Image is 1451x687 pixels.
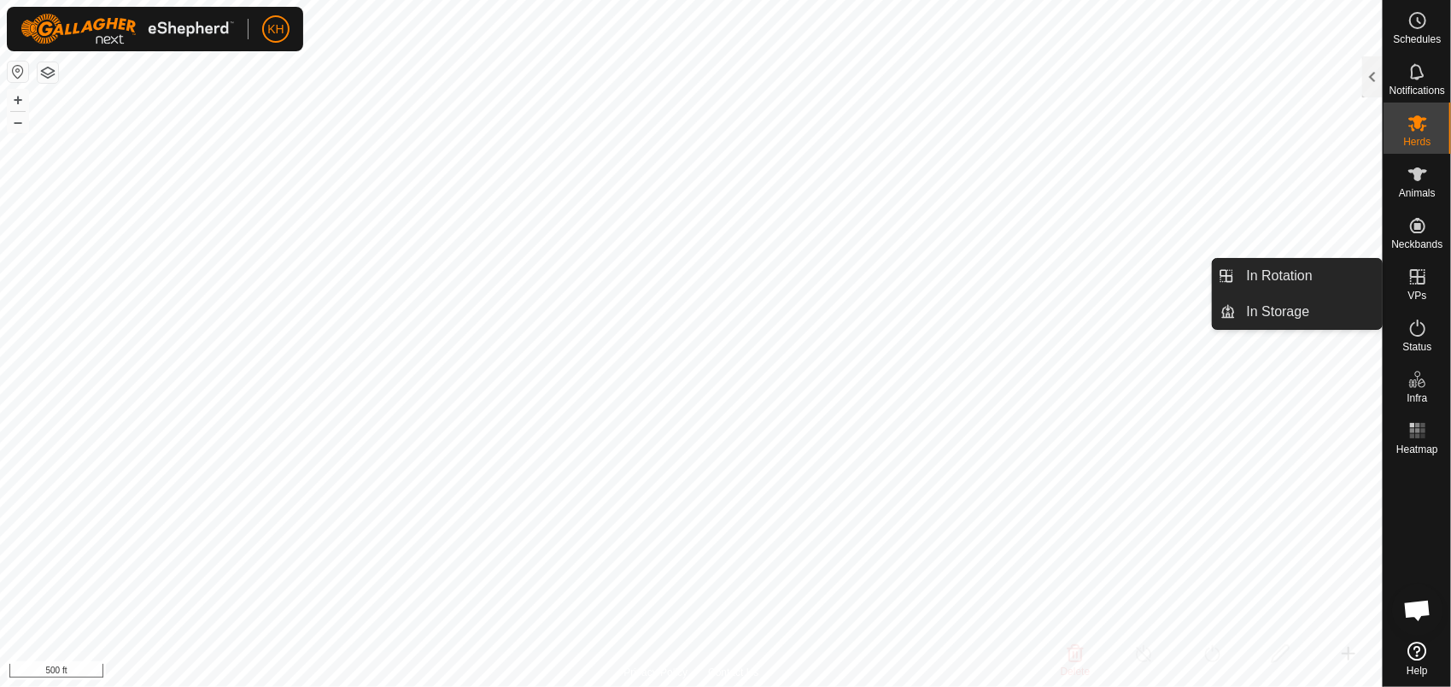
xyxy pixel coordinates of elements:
div: Open chat [1392,584,1443,636]
span: KH [267,21,284,38]
span: In Rotation [1247,266,1313,286]
a: Privacy Policy [623,665,687,680]
span: Animals [1399,188,1436,198]
button: Reset Map [8,62,28,82]
a: In Storage [1237,295,1383,329]
img: Gallagher Logo [20,14,234,44]
a: Help [1384,635,1451,683]
span: Infra [1407,393,1427,403]
span: Neckbands [1391,239,1442,250]
li: In Rotation [1213,259,1382,293]
span: Herds [1403,137,1431,147]
a: Contact Us [708,665,758,680]
span: Schedules [1393,34,1441,44]
span: In Storage [1247,302,1310,322]
li: In Storage [1213,295,1382,329]
span: VPs [1407,291,1426,301]
span: Notifications [1390,85,1445,96]
button: + [8,90,28,110]
span: Heatmap [1396,444,1438,455]
button: – [8,112,28,132]
a: In Rotation [1237,259,1383,293]
span: Status [1402,342,1431,352]
span: Help [1407,666,1428,676]
button: Map Layers [38,62,58,83]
